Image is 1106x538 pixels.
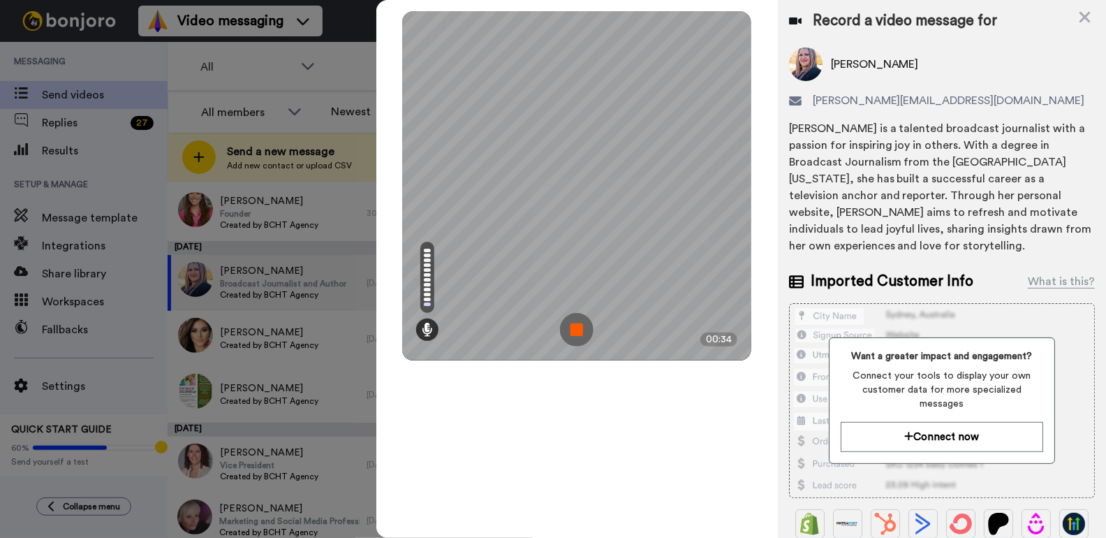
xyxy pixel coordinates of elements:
[813,92,1085,109] span: [PERSON_NAME][EMAIL_ADDRESS][DOMAIN_NAME]
[841,349,1043,363] span: Want a greater impact and engagement?
[700,333,737,347] div: 00:34
[836,513,859,535] img: Ontraport
[912,513,934,535] img: ActiveCampaign
[1025,513,1047,535] img: Drip
[789,120,1095,254] div: [PERSON_NAME] is a talented broadcast journalist with a passion for inspiring joy in others. With...
[987,513,1010,535] img: Patreon
[1028,273,1095,290] div: What is this?
[811,271,974,292] span: Imported Customer Info
[841,422,1043,452] button: Connect now
[1063,513,1085,535] img: GoHighLevel
[799,513,821,535] img: Shopify
[560,313,593,347] img: ic_record_stop.svg
[841,369,1043,411] span: Connect your tools to display your own customer data for more specialized messages
[874,513,897,535] img: Hubspot
[950,513,972,535] img: ConvertKit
